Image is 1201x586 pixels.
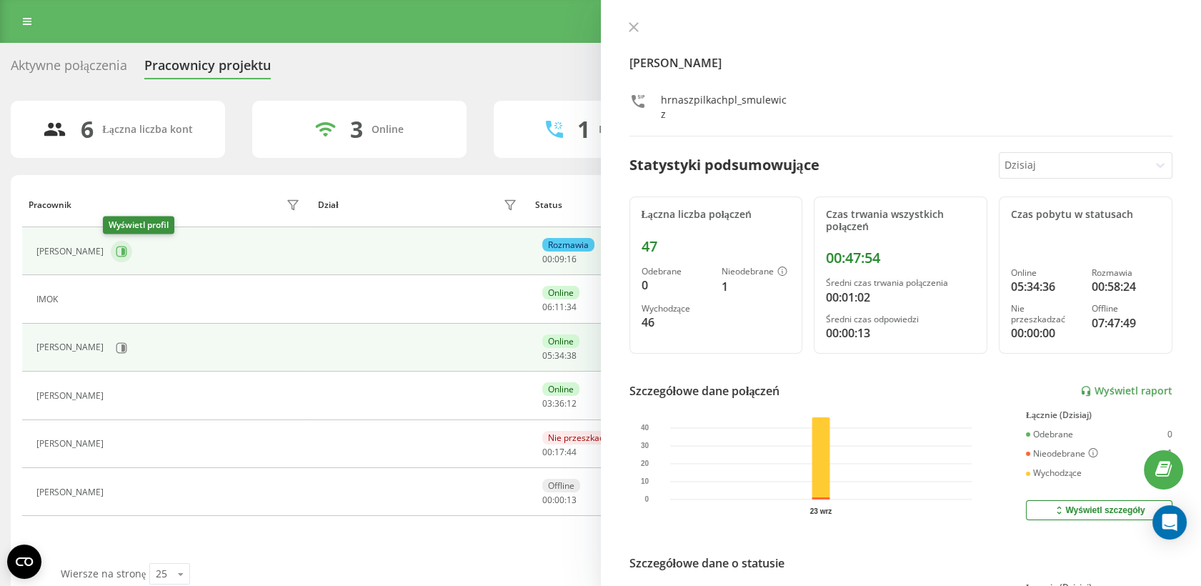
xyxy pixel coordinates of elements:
[372,124,404,136] div: Online
[642,277,710,294] div: 0
[1026,448,1098,460] div: Nieodebrane
[640,424,649,432] text: 40
[318,200,338,210] div: Dział
[1011,209,1160,221] div: Czas pobytu w statusach
[542,431,624,445] div: Nie przeszkadzać
[542,254,577,264] div: : :
[1080,385,1172,397] a: Wyświetl raport
[567,253,577,265] span: 16
[554,494,564,506] span: 00
[1152,505,1187,540] div: Open Intercom Messenger
[661,93,792,121] div: hrnaszpilkachpl_smulewicz
[542,479,580,492] div: Offline
[1092,304,1160,314] div: Offline
[102,124,192,136] div: Łączna liczba kont
[542,495,577,505] div: : :
[826,289,975,306] div: 00:01:02
[1167,429,1172,439] div: 0
[629,154,819,176] div: Statystyki podsumowujące
[1167,448,1172,460] div: 1
[554,397,564,409] span: 36
[567,446,577,458] span: 44
[1026,468,1082,478] div: Wychodzące
[599,124,656,136] div: Rozmawiają
[554,253,564,265] span: 09
[144,58,271,80] div: Pracownicy projektu
[809,507,832,515] text: 23 wrz
[1026,410,1172,420] div: Łącznie (Dzisiaj)
[1092,314,1160,332] div: 07:47:49
[642,304,710,314] div: Wychodzące
[542,302,577,312] div: : :
[542,351,577,361] div: : :
[535,200,562,210] div: Status
[1026,500,1172,520] button: Wyświetl szczegóły
[7,545,41,579] button: Open CMP widget
[36,294,61,304] div: IMOK
[629,382,780,399] div: Szczegółowe dane połączeń
[103,217,174,234] div: Wyświetl profil
[542,399,577,409] div: : :
[644,495,649,503] text: 0
[36,439,107,449] div: [PERSON_NAME]
[642,209,791,221] div: Łączna liczba połączeń
[722,278,790,295] div: 1
[36,342,107,352] div: [PERSON_NAME]
[542,238,594,252] div: Rozmawia
[826,278,975,288] div: Średni czas trwania połączenia
[542,494,552,506] span: 00
[640,460,649,467] text: 20
[642,314,710,331] div: 46
[36,247,107,257] div: [PERSON_NAME]
[61,567,146,580] span: Wiersze na stronę
[1011,304,1080,324] div: Nie przeszkadzać
[542,349,552,362] span: 05
[577,116,590,143] div: 1
[1092,278,1160,295] div: 00:58:24
[554,446,564,458] span: 17
[542,447,577,457] div: : :
[36,487,107,497] div: [PERSON_NAME]
[642,267,710,277] div: Odebrane
[1011,268,1080,278] div: Online
[722,267,790,278] div: Nieodebrane
[642,238,791,255] div: 47
[29,200,71,210] div: Pracownik
[1011,324,1080,342] div: 00:00:00
[542,382,579,396] div: Online
[81,116,94,143] div: 6
[567,494,577,506] span: 13
[629,555,784,572] div: Szczegółowe dane o statusie
[554,349,564,362] span: 34
[542,446,552,458] span: 00
[567,349,577,362] span: 38
[156,567,167,581] div: 25
[542,253,552,265] span: 00
[826,209,975,233] div: Czas trwania wszystkich połączeń
[826,324,975,342] div: 00:00:13
[826,249,975,267] div: 00:47:54
[554,301,564,313] span: 11
[542,334,579,348] div: Online
[640,442,649,450] text: 30
[640,477,649,485] text: 10
[36,391,107,401] div: [PERSON_NAME]
[1092,268,1160,278] div: Rozmawia
[1053,505,1145,516] div: Wyświetl szczegóły
[629,54,1173,71] h4: [PERSON_NAME]
[826,314,975,324] div: Średni czas odpowiedzi
[542,301,552,313] span: 06
[567,397,577,409] span: 12
[1011,278,1080,295] div: 05:34:36
[11,58,127,80] div: Aktywne połączenia
[1026,429,1073,439] div: Odebrane
[567,301,577,313] span: 34
[542,397,552,409] span: 03
[542,286,579,299] div: Online
[350,116,363,143] div: 3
